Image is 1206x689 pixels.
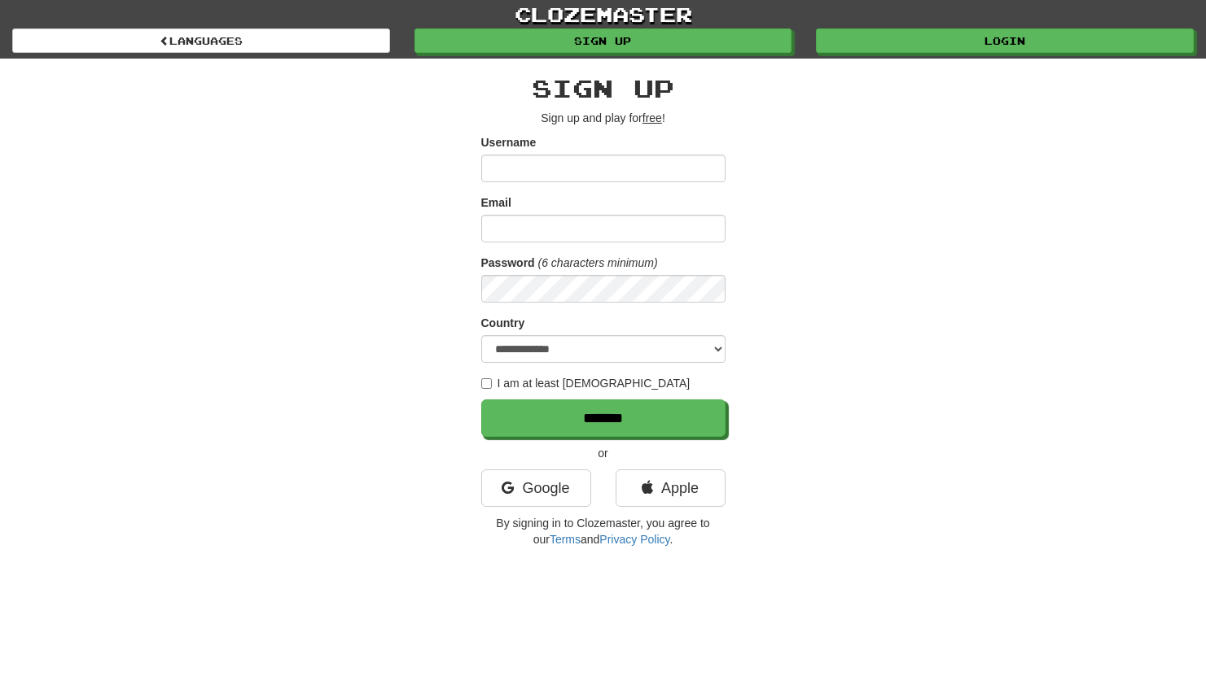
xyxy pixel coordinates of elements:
[12,28,390,53] a: Languages
[481,315,525,331] label: Country
[481,75,726,102] h2: Sign up
[481,255,535,271] label: Password
[481,445,726,461] p: or
[481,110,726,126] p: Sign up and play for !
[481,469,591,507] a: Google
[538,256,658,269] em: (6 characters minimum)
[481,134,537,150] label: Username
[550,533,581,546] a: Terms
[816,28,1194,53] a: Login
[481,515,726,547] p: By signing in to Clozemaster, you agree to our and .
[599,533,669,546] a: Privacy Policy
[481,194,511,211] label: Email
[481,378,492,389] input: I am at least [DEMOGRAPHIC_DATA]
[414,28,792,53] a: Sign up
[481,375,691,391] label: I am at least [DEMOGRAPHIC_DATA]
[616,469,726,507] a: Apple
[642,111,662,124] u: free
